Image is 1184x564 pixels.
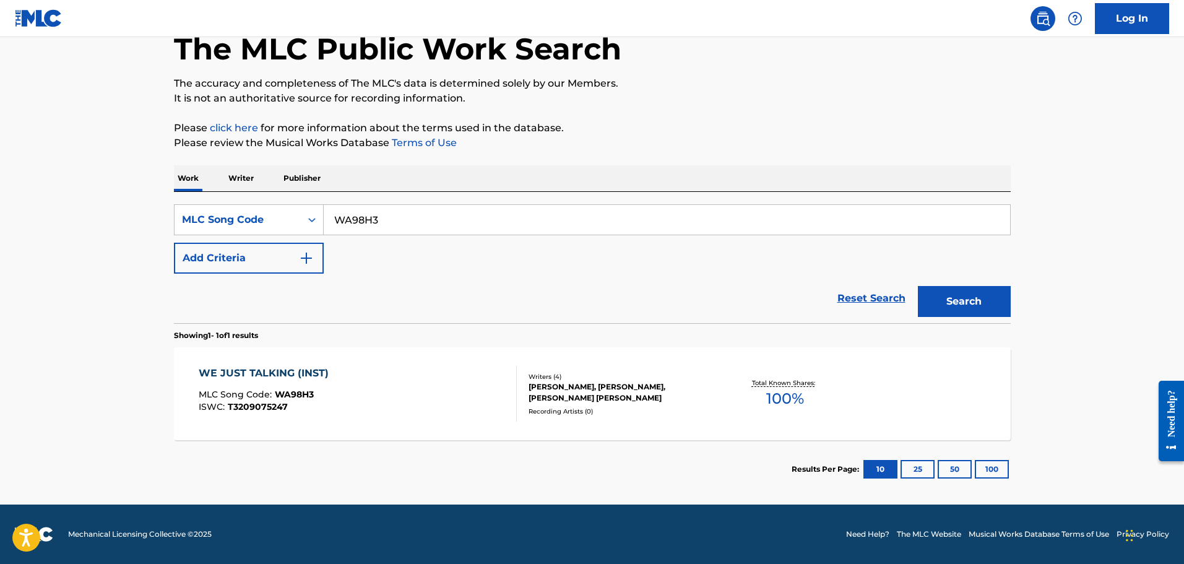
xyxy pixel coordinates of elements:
[199,401,228,412] span: ISWC :
[1117,529,1169,540] a: Privacy Policy
[1035,11,1050,26] img: search
[1126,517,1133,554] div: Drag
[174,330,258,341] p: Showing 1 - 1 of 1 results
[174,76,1011,91] p: The accuracy and completeness of The MLC's data is determined solely by our Members.
[280,165,324,191] p: Publisher
[299,251,314,266] img: 9d2ae6d4665cec9f34b9.svg
[1149,371,1184,471] iframe: Resource Center
[529,407,715,416] div: Recording Artists ( 0 )
[275,389,314,400] span: WA98H3
[901,460,935,479] button: 25
[969,529,1109,540] a: Musical Works Database Terms of Use
[938,460,972,479] button: 50
[975,460,1009,479] button: 100
[863,460,897,479] button: 10
[15,527,53,542] img: logo
[182,212,293,227] div: MLC Song Code
[918,286,1011,317] button: Search
[174,165,202,191] p: Work
[1122,505,1184,564] iframe: Chat Widget
[174,136,1011,150] p: Please review the Musical Works Database
[174,243,324,274] button: Add Criteria
[174,204,1011,323] form: Search Form
[529,381,715,404] div: [PERSON_NAME], [PERSON_NAME], [PERSON_NAME] [PERSON_NAME]
[210,122,258,134] a: click here
[831,285,912,312] a: Reset Search
[766,388,804,410] span: 100 %
[225,165,257,191] p: Writer
[1095,3,1169,34] a: Log In
[228,401,288,412] span: T3209075247
[174,30,621,67] h1: The MLC Public Work Search
[792,464,862,475] p: Results Per Page:
[529,372,715,381] div: Writers ( 4 )
[389,137,457,149] a: Terms of Use
[1031,6,1055,31] a: Public Search
[846,529,889,540] a: Need Help?
[174,91,1011,106] p: It is not an authoritative source for recording information.
[174,121,1011,136] p: Please for more information about the terms used in the database.
[15,9,63,27] img: MLC Logo
[1068,11,1082,26] img: help
[897,529,961,540] a: The MLC Website
[199,366,335,381] div: WE JUST TALKING (INST)
[174,347,1011,440] a: WE JUST TALKING (INST)MLC Song Code:WA98H3ISWC:T3209075247Writers (4)[PERSON_NAME], [PERSON_NAME]...
[752,378,818,388] p: Total Known Shares:
[1063,6,1087,31] div: Help
[199,389,275,400] span: MLC Song Code :
[68,529,212,540] span: Mechanical Licensing Collective © 2025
